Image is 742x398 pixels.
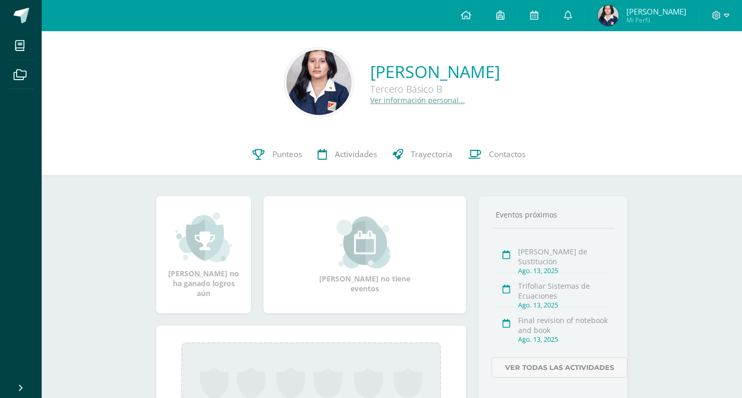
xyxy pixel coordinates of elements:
a: Ver todas las actividades [492,357,627,378]
div: [PERSON_NAME] no ha ganado logros aún [167,211,241,298]
div: Eventos próximos [492,210,614,220]
img: achievement_small.png [175,211,232,263]
span: Trayectoria [411,149,452,160]
div: [PERSON_NAME] no tiene eventos [313,216,417,293]
img: event_small.png [336,216,393,268]
div: Trifoliar Sistemas de Ecuaciones [518,281,611,301]
span: Actividades [335,149,377,160]
div: Ago. 13, 2025 [518,266,611,275]
span: [PERSON_NAME] [626,6,686,17]
div: Final revision of notebook and book [518,315,611,335]
img: 3197c5ed899bef927b19911f1660ccc6.png [286,50,351,115]
div: Tercero Básico B [370,83,500,95]
div: Ago. 13, 2025 [518,301,611,310]
img: c3379e3e316f8c350730d615da467e8b.png [598,5,619,26]
span: Contactos [489,149,525,160]
a: Contactos [460,134,533,175]
a: [PERSON_NAME] [370,60,500,83]
a: Punteos [245,134,310,175]
div: Ago. 13, 2025 [518,335,611,344]
div: [PERSON_NAME] de Sustitución [518,247,611,266]
a: Trayectoria [385,134,460,175]
a: Ver información personal... [370,95,465,105]
span: Punteos [272,149,302,160]
a: Actividades [310,134,385,175]
span: Mi Perfil [626,16,686,24]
